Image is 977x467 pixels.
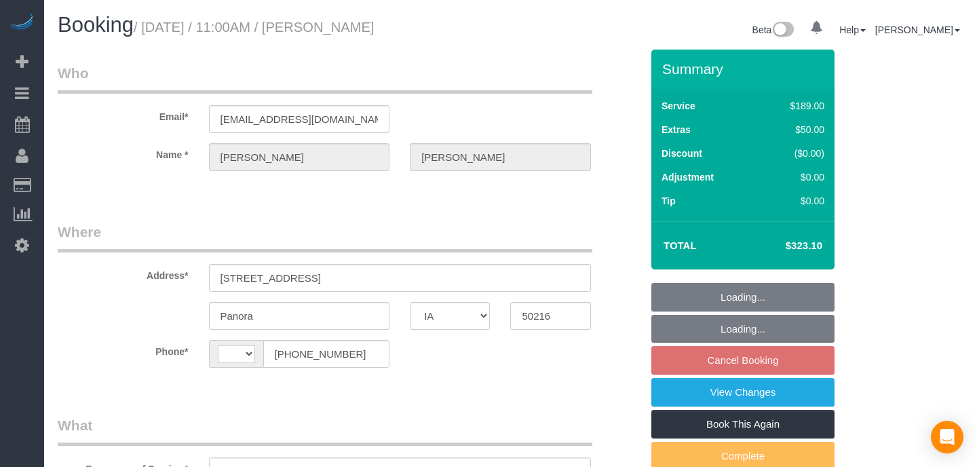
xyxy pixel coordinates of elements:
[510,302,590,330] input: Zip Code*
[662,170,714,184] label: Adjustment
[410,143,591,171] input: Last Name*
[662,99,695,113] label: Service
[209,105,390,133] input: Email*
[47,340,199,358] label: Phone*
[58,222,592,253] legend: Where
[134,20,374,35] small: / [DATE] / 11:00AM / [PERSON_NAME]
[47,264,199,282] label: Address*
[47,143,199,162] label: Name *
[58,63,592,94] legend: Who
[58,13,134,37] span: Booking
[664,240,697,251] strong: Total
[771,22,794,39] img: New interface
[839,24,866,35] a: Help
[662,123,691,136] label: Extras
[761,147,824,160] div: ($0.00)
[651,410,835,438] a: Book This Again
[8,14,35,33] img: Automaid Logo
[662,194,676,208] label: Tip
[761,170,824,184] div: $0.00
[47,105,199,124] label: Email*
[662,61,828,77] h3: Summary
[761,99,824,113] div: $189.00
[752,24,794,35] a: Beta
[761,194,824,208] div: $0.00
[745,240,822,252] h4: $323.10
[58,415,592,446] legend: What
[209,302,390,330] input: City*
[263,340,390,368] input: Phone*
[931,421,963,453] div: Open Intercom Messenger
[662,147,702,160] label: Discount
[209,143,390,171] input: First Name*
[651,378,835,407] a: View Changes
[875,24,960,35] a: [PERSON_NAME]
[761,123,824,136] div: $50.00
